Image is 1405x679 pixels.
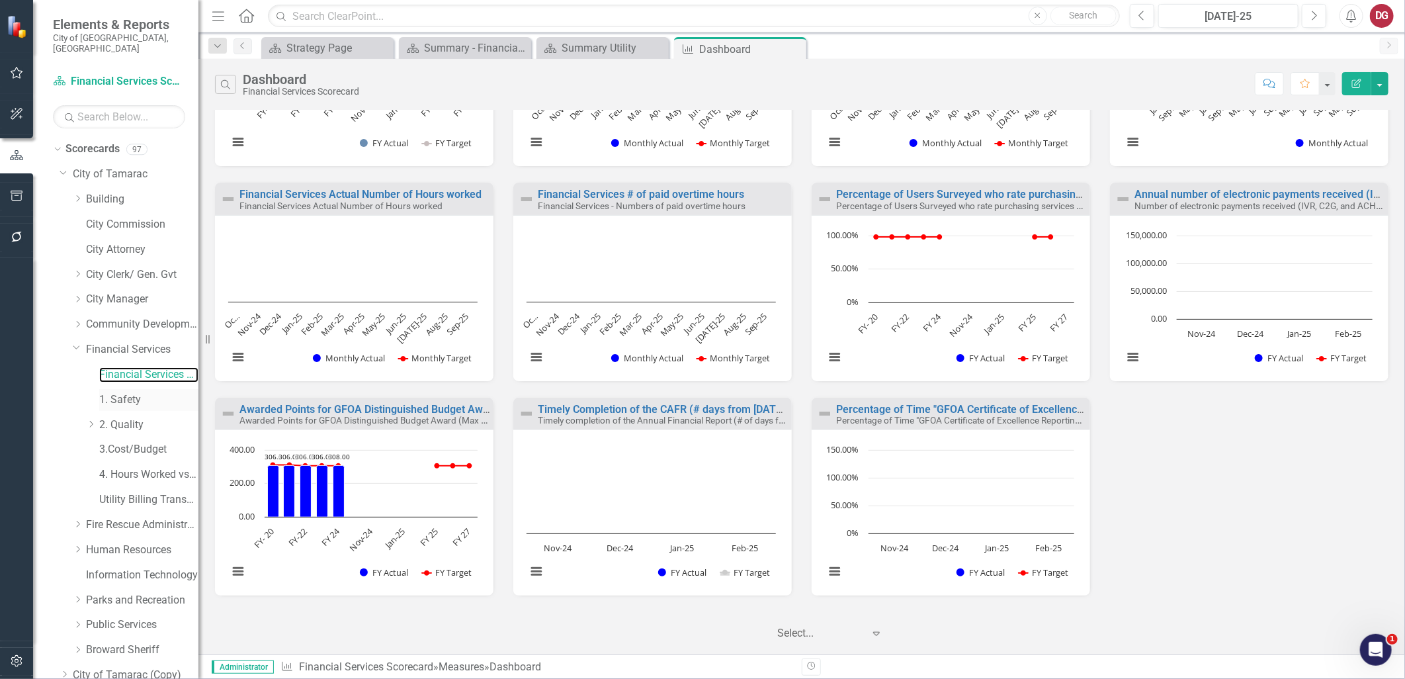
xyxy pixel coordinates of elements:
a: Public Services [86,617,198,633]
button: Show FY Actual [957,567,1005,578]
a: Summary - Financial Services Administration (1501) [402,40,528,56]
text: Nov-24 [1187,328,1216,339]
a: 1. Safety [99,392,198,408]
text: FY 27 [450,525,474,549]
div: [DATE]-25 [1163,9,1294,24]
text: [DATE]-25 [696,95,731,130]
g: FY Target, series 2 of 2. Line with 13 data points. [874,234,1054,240]
text: Aug-25 [721,310,749,338]
a: Community Development [86,317,198,332]
path: FY- 20, 98. FY Target. [874,234,879,240]
text: 0.00 [1151,312,1167,324]
text: Dec-24 [257,310,284,338]
text: Nov-24 [533,310,562,338]
text: 200.00 [230,476,255,488]
text: FY-22 [286,525,309,549]
a: City of Tamarac [73,167,198,182]
button: Show FY Target [1019,353,1069,364]
path: FY-21, 306. FY Actual. [284,466,295,518]
small: City of [GEOGRAPHIC_DATA], [GEOGRAPHIC_DATA] [53,32,185,54]
button: View chart menu, Chart [228,562,247,580]
text: Aug-25 [423,310,450,338]
button: Show FY Actual [658,567,706,578]
text: FY Target [734,566,770,578]
input: Search ClearPoint... [268,5,1120,28]
img: Not Defined [519,191,534,207]
text: Nov-24 [947,310,976,339]
text: FY Target [1032,566,1068,578]
button: Show FY Target [1019,567,1069,578]
a: Measures [439,660,484,673]
a: Utility Billing Transactional Survey [99,492,198,508]
text: Jan-25 [278,310,305,337]
text: Dec-24 [1237,328,1264,339]
a: 3.Cost/Budget [99,442,198,457]
input: Search Below... [53,105,185,128]
text: Jun-25 [680,310,706,337]
span: 1 [1387,634,1398,645]
button: View chart menu, Chart [826,347,844,366]
text: Monthly Actual [624,352,683,364]
div: Summary Utility [562,40,665,56]
button: Show FY Actual [360,567,408,578]
button: Show FY Target [422,567,472,578]
button: Search [1050,7,1117,25]
div: » » [280,660,792,675]
svg: Interactive chart [520,229,783,378]
div: Double-Click to Edit [1110,183,1388,381]
text: FY 25 [417,525,441,549]
div: Double-Click to Edit [812,398,1090,596]
text: FY- 20 [855,311,880,336]
button: View chart menu, Chart [228,132,247,151]
a: Human Resources [86,543,198,558]
path: FY 26, 98. FY Target. [1048,234,1054,240]
img: Not Defined [220,191,236,207]
span: Search [1069,10,1097,21]
path: FY 26, 305. FY Target. [450,463,456,469]
text: Dec-24 [933,542,960,554]
text: Sep-25 [742,310,769,338]
button: Show Monthly Actual [910,138,981,149]
text: Nov-24 [347,525,375,554]
text: 50.00% [831,499,859,511]
img: Not Defined [817,191,833,207]
text: 50,000.00 [1130,285,1167,296]
text: Monthly Actual [922,137,982,149]
text: Nov-24 [544,542,572,554]
a: Financial Services Actual Number of Hours worked [239,188,482,201]
a: Percentage of Users Surveyed who rate purchasing services as satisfactory or higher on annual use... [836,188,1350,201]
svg: Interactive chart [818,229,1081,378]
text: May-25 [359,310,388,339]
text: 100,000.00 [1126,257,1167,269]
div: DG [1370,4,1394,28]
text: FY- 20 [252,525,277,550]
path: FY 24, 98. FY Target. [937,234,943,240]
a: City Commission [86,217,198,232]
a: Timely Completion of the CAFR (# days from [DATE] FY Close) (lower is better) [538,403,912,416]
text: FY Actual [372,137,408,149]
text: Jan-25 [382,525,408,552]
path: FY 27, 305. FY Target. [467,463,472,469]
text: 306.00 [265,452,286,461]
button: View chart menu, Chart [1123,347,1142,366]
text: Feb-25 [597,310,624,338]
div: Dashboard [490,660,541,673]
text: 306.00 [278,452,300,461]
iframe: Intercom live chat [1360,634,1392,666]
button: Show Monthly Target [697,138,770,149]
text: Monthly Target [1008,137,1068,149]
text: 400.00 [230,443,255,455]
div: Double-Click to Edit [513,398,792,596]
small: Percentage of Users Surveyed who rate purchasing services as satisfactory or higher on survey (An... [836,199,1249,212]
text: May-25 [663,95,692,124]
button: Show FY Target [720,567,771,578]
span: Elements & Reports [53,17,185,32]
a: Awarded Points for GFOA Distinguished Budget Award (Max 372) (higher is better) [239,403,633,416]
text: Monthly Target [710,352,770,364]
text: 100.00% [826,471,859,483]
small: Timely completion of the Annual Financial Report (# of days from [DATE] - Target ≤ 183) [538,414,884,426]
text: Jan-25 [669,542,695,554]
text: Monthly Actual [325,352,385,364]
path: FY 25, 305. FY Target. [435,463,440,469]
div: Chart. Highcharts interactive chart. [222,443,487,592]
